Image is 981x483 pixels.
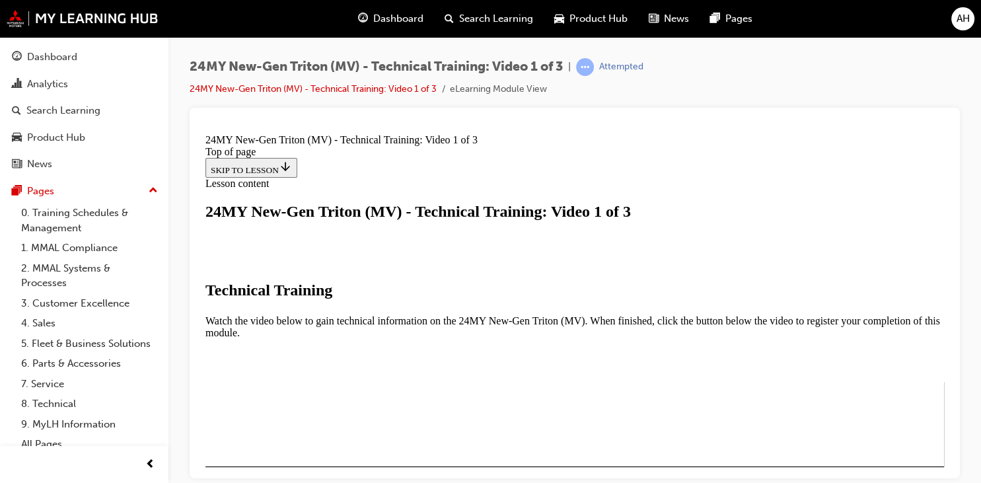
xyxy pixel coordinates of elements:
[16,203,163,238] a: 0. Training Schedules & Management
[5,45,163,69] a: Dashboard
[638,5,700,32] a: news-iconNews
[12,186,22,198] span: pages-icon
[725,11,752,26] span: Pages
[576,58,594,76] span: learningRecordVerb_ATTEMPT-icon
[5,153,132,170] strong: Technical Training
[544,5,638,32] a: car-iconProduct Hub
[26,103,100,118] div: Search Learning
[16,414,163,435] a: 9. MyLH Information
[12,132,22,144] span: car-icon
[569,11,628,26] span: Product Hub
[149,182,158,200] span: up-icon
[5,126,163,150] a: Product Hub
[450,82,547,97] li: eLearning Module View
[957,11,970,26] span: AH
[568,59,571,75] span: |
[5,179,163,204] button: Pages
[445,11,454,27] span: search-icon
[16,293,163,314] a: 3. Customer Excellence
[12,52,22,63] span: guage-icon
[5,72,163,96] a: Analytics
[358,11,368,27] span: guage-icon
[145,457,155,473] span: prev-icon
[16,334,163,354] a: 5. Fleet & Business Solutions
[710,11,720,27] span: pages-icon
[5,42,163,179] button: DashboardAnalyticsSearch LearningProduct HubNews
[27,50,77,65] div: Dashboard
[5,5,744,17] div: 24MY New-Gen Triton (MV) - Technical Training: Video 1 of 3
[27,157,52,172] div: News
[434,5,544,32] a: search-iconSearch Learning
[12,105,21,117] span: search-icon
[27,77,68,92] div: Analytics
[16,394,163,414] a: 8. Technical
[700,5,763,32] a: pages-iconPages
[12,79,22,91] span: chart-icon
[27,130,85,145] div: Product Hub
[599,61,643,73] div: Attempted
[190,83,437,94] a: 24MY New-Gen Triton (MV) - Technical Training: Video 1 of 3
[16,434,163,455] a: All Pages
[16,313,163,334] a: 4. Sales
[27,184,54,199] div: Pages
[16,353,163,374] a: 6. Parts & Accessories
[554,11,564,27] span: car-icon
[5,74,744,92] div: 24MY New-Gen Triton (MV) - Technical Training: Video 1 of 3
[5,98,163,123] a: Search Learning
[11,36,92,46] span: SKIP TO LESSON
[16,258,163,293] a: 2. MMAL Systems & Processes
[373,11,423,26] span: Dashboard
[5,186,744,210] p: Watch the video below to gain technical information on the 24MY New-Gen Triton (MV). When finishe...
[459,11,533,26] span: Search Learning
[16,238,163,258] a: 1. MMAL Compliance
[12,159,22,170] span: news-icon
[5,152,163,176] a: News
[664,11,689,26] span: News
[347,5,434,32] a: guage-iconDashboard
[7,10,159,27] img: mmal
[951,7,974,30] button: AH
[5,49,69,60] span: Lesson content
[190,59,563,75] span: 24MY New-Gen Triton (MV) - Technical Training: Video 1 of 3
[5,29,97,49] button: SKIP TO LESSON
[16,374,163,394] a: 7. Service
[5,17,744,29] div: Top of page
[649,11,659,27] span: news-icon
